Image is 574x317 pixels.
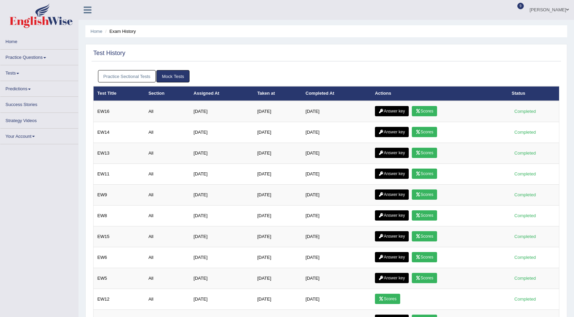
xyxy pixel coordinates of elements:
td: All [145,185,190,206]
a: Answer key [375,106,409,116]
td: [DATE] [302,206,371,226]
td: [DATE] [302,247,371,268]
td: [DATE] [302,289,371,310]
a: Your Account [0,129,78,142]
a: Answer key [375,189,409,200]
th: Actions [371,87,508,101]
td: [DATE] [253,226,302,247]
td: [DATE] [302,185,371,206]
td: EW5 [94,268,145,289]
td: [DATE] [302,226,371,247]
td: EW12 [94,289,145,310]
a: Scores [412,189,437,200]
a: Answer key [375,210,409,221]
a: Answer key [375,252,409,262]
td: EW14 [94,122,145,143]
a: Answer key [375,169,409,179]
td: All [145,101,190,122]
td: [DATE] [190,101,254,122]
td: [DATE] [190,122,254,143]
div: Completed [512,149,538,157]
h2: Test History [93,50,125,57]
a: Tests [0,65,78,79]
td: [DATE] [190,185,254,206]
td: [DATE] [253,164,302,185]
a: Answer key [375,231,409,241]
td: [DATE] [253,268,302,289]
a: Success Stories [0,97,78,110]
td: [DATE] [253,206,302,226]
a: Scores [412,210,437,221]
a: Answer key [375,273,409,283]
a: Scores [412,106,437,116]
a: Scores [412,231,437,241]
td: All [145,164,190,185]
td: [DATE] [190,226,254,247]
td: [DATE] [190,143,254,164]
a: Home [90,29,102,34]
td: [DATE] [190,268,254,289]
td: [DATE] [253,247,302,268]
td: [DATE] [253,122,302,143]
td: EW11 [94,164,145,185]
a: Scores [375,294,400,304]
a: Scores [412,148,437,158]
a: Practice Questions [0,50,78,63]
td: [DATE] [253,185,302,206]
td: EW8 [94,206,145,226]
div: Completed [512,108,538,115]
td: [DATE] [190,164,254,185]
span: 9 [517,3,524,9]
div: Completed [512,191,538,198]
a: Answer key [375,127,409,137]
th: Test Title [94,87,145,101]
td: EW6 [94,247,145,268]
a: Home [0,34,78,47]
td: [DATE] [302,101,371,122]
li: Exam History [103,28,136,35]
td: [DATE] [253,101,302,122]
div: Completed [512,295,538,303]
td: [DATE] [190,206,254,226]
td: [DATE] [190,247,254,268]
div: Completed [512,212,538,219]
td: EW15 [94,226,145,247]
th: Completed At [302,87,371,101]
th: Taken at [253,87,302,101]
td: All [145,247,190,268]
td: EW9 [94,185,145,206]
a: Mock Tests [156,70,190,83]
th: Status [508,87,559,101]
td: All [145,122,190,143]
a: Strategy Videos [0,113,78,126]
a: Scores [412,127,437,137]
td: [DATE] [190,289,254,310]
a: Answer key [375,148,409,158]
div: Completed [512,129,538,136]
td: [DATE] [302,164,371,185]
td: [DATE] [253,289,302,310]
th: Section [145,87,190,101]
a: Predictions [0,81,78,94]
div: Completed [512,254,538,261]
td: [DATE] [253,143,302,164]
td: All [145,206,190,226]
a: Practice Sectional Tests [98,70,156,83]
div: Completed [512,233,538,240]
td: All [145,268,190,289]
td: [DATE] [302,268,371,289]
td: EW16 [94,101,145,122]
td: All [145,143,190,164]
td: All [145,226,190,247]
td: [DATE] [302,143,371,164]
td: EW13 [94,143,145,164]
td: [DATE] [302,122,371,143]
th: Assigned At [190,87,254,101]
a: Scores [412,169,437,179]
a: Scores [412,273,437,283]
div: Completed [512,275,538,282]
div: Completed [512,170,538,177]
td: All [145,289,190,310]
a: Scores [412,252,437,262]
